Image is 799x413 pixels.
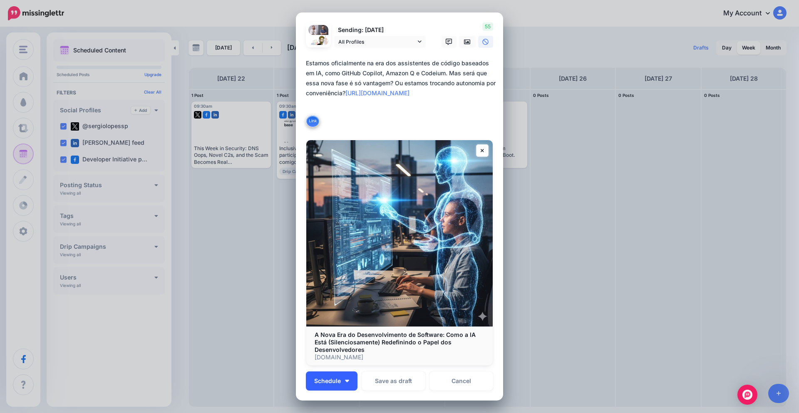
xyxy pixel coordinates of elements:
[338,37,416,46] span: All Profiles
[737,385,757,405] div: Open Intercom Messenger
[306,58,497,98] div: Estamos oficialmente na era dos assistentes de código baseados em IA, como GitHub Copilot, Amazon...
[482,22,493,31] span: 55
[345,380,349,382] img: arrow-down-white.png
[314,378,341,384] span: Schedule
[315,331,476,353] b: A Nova Era do Desenvolvimento de Software: Como a IA Está (Silenciosamente) Redefinindo o Papel d...
[318,25,328,35] img: 404938064_7577128425634114_8114752557348925942_n-bsa142071.jpg
[334,36,426,48] a: All Profiles
[306,371,357,391] button: Schedule
[308,35,328,55] img: QppGEvPG-82148.jpg
[315,354,484,361] p: [DOMAIN_NAME]
[306,140,493,326] img: A Nova Era do Desenvolvimento de Software: Como a IA Está (Silenciosamente) Redefinindo o Papel d...
[306,115,320,127] button: Link
[308,25,318,35] img: 1752537510561-67863.png
[429,371,493,391] a: Cancel
[362,371,425,391] button: Save as draft
[334,25,426,35] p: Sending: [DATE]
